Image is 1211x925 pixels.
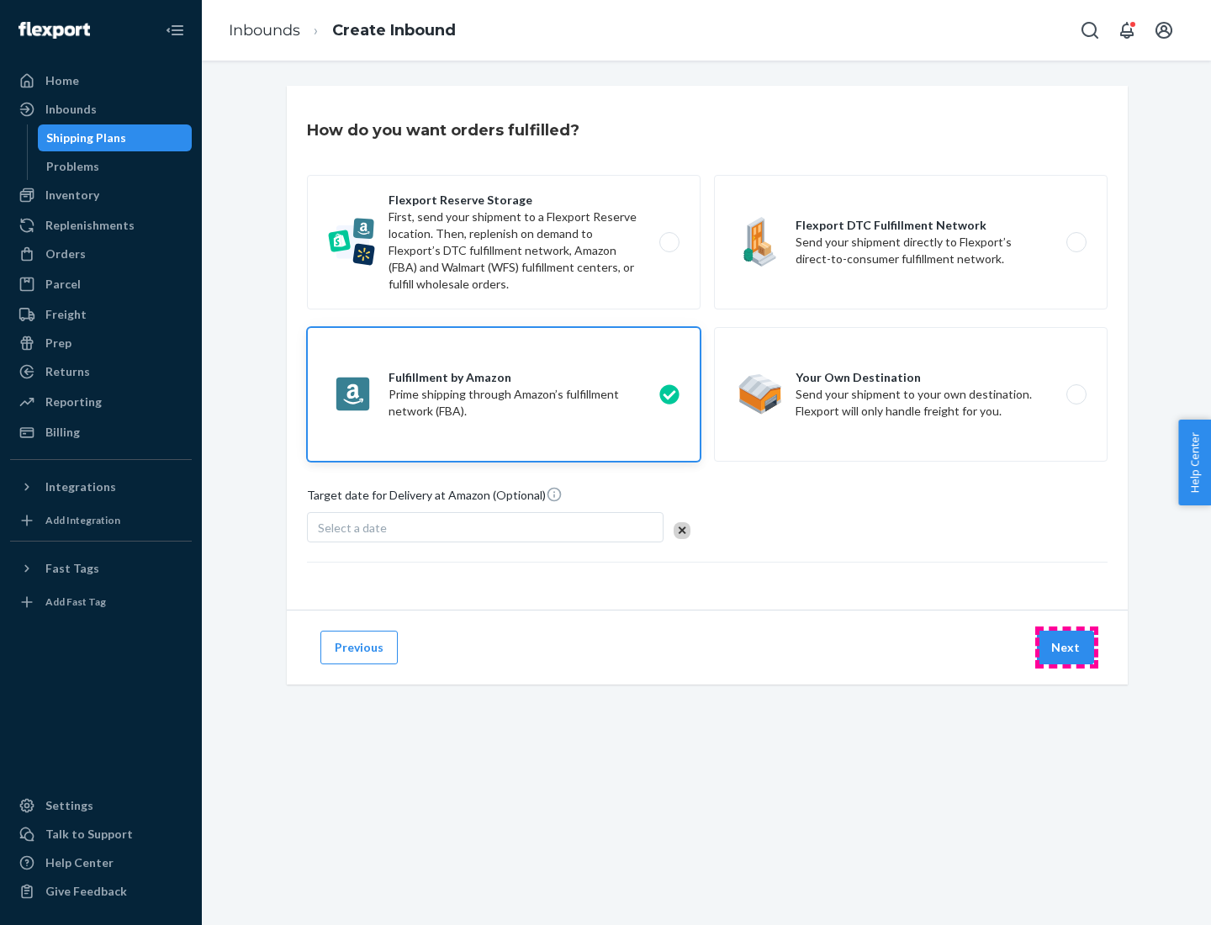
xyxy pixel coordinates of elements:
[10,849,192,876] a: Help Center
[45,72,79,89] div: Home
[45,246,86,262] div: Orders
[320,631,398,664] button: Previous
[45,276,81,293] div: Parcel
[10,96,192,123] a: Inbounds
[45,217,135,234] div: Replenishments
[10,821,192,848] a: Talk to Support
[307,119,579,141] h3: How do you want orders fulfilled?
[10,212,192,239] a: Replenishments
[19,22,90,39] img: Flexport logo
[45,560,99,577] div: Fast Tags
[10,555,192,582] button: Fast Tags
[45,883,127,900] div: Give Feedback
[38,153,193,180] a: Problems
[10,301,192,328] a: Freight
[1178,420,1211,505] button: Help Center
[45,797,93,814] div: Settings
[1110,13,1144,47] button: Open notifications
[332,21,456,40] a: Create Inbound
[45,187,99,203] div: Inventory
[10,358,192,385] a: Returns
[10,330,192,357] a: Prep
[1147,13,1181,47] button: Open account menu
[10,182,192,209] a: Inventory
[45,595,106,609] div: Add Fast Tag
[45,363,90,380] div: Returns
[10,792,192,819] a: Settings
[1037,631,1094,664] button: Next
[45,101,97,118] div: Inbounds
[45,306,87,323] div: Freight
[38,124,193,151] a: Shipping Plans
[10,388,192,415] a: Reporting
[10,507,192,534] a: Add Integration
[10,878,192,905] button: Give Feedback
[45,424,80,441] div: Billing
[45,335,71,351] div: Prep
[45,854,114,871] div: Help Center
[10,240,192,267] a: Orders
[229,21,300,40] a: Inbounds
[10,419,192,446] a: Billing
[45,826,133,843] div: Talk to Support
[46,129,126,146] div: Shipping Plans
[10,473,192,500] button: Integrations
[10,67,192,94] a: Home
[307,486,563,510] span: Target date for Delivery at Amazon (Optional)
[215,6,469,55] ol: breadcrumbs
[158,13,192,47] button: Close Navigation
[46,158,99,175] div: Problems
[10,271,192,298] a: Parcel
[45,478,116,495] div: Integrations
[318,521,387,535] span: Select a date
[45,513,120,527] div: Add Integration
[1073,13,1107,47] button: Open Search Box
[10,589,192,616] a: Add Fast Tag
[45,394,102,410] div: Reporting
